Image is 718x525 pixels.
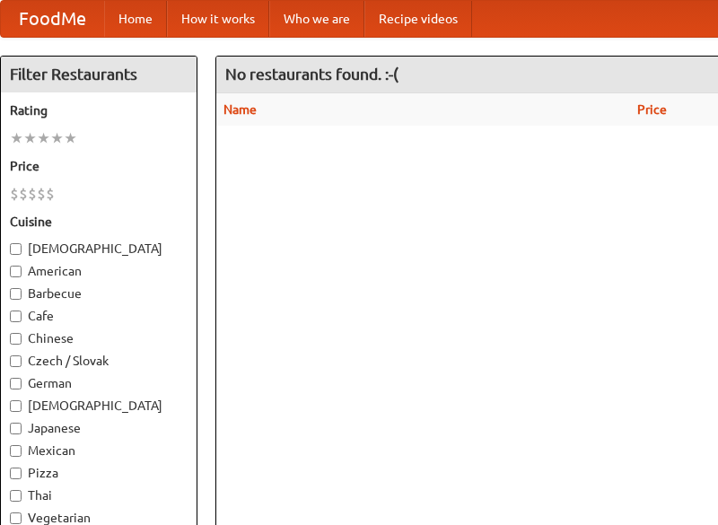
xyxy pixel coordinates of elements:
input: Chinese [10,333,22,345]
li: ★ [64,128,77,148]
li: $ [46,184,55,204]
input: Japanese [10,423,22,434]
li: $ [37,184,46,204]
input: Czech / Slovak [10,355,22,367]
a: Who we are [269,1,364,37]
input: [DEMOGRAPHIC_DATA] [10,400,22,412]
a: Price [637,102,667,117]
input: Cafe [10,311,22,322]
a: Name [223,102,257,117]
label: [DEMOGRAPHIC_DATA] [10,240,188,258]
label: Mexican [10,442,188,459]
li: $ [19,184,28,204]
h5: Price [10,157,188,175]
label: [DEMOGRAPHIC_DATA] [10,397,188,415]
li: ★ [50,128,64,148]
input: [DEMOGRAPHIC_DATA] [10,243,22,255]
a: FoodMe [1,1,104,37]
label: American [10,262,188,280]
input: American [10,266,22,277]
h4: Filter Restaurants [1,57,197,92]
label: Barbecue [10,284,188,302]
h5: Rating [10,101,188,119]
input: Vegetarian [10,512,22,524]
label: Cafe [10,307,188,325]
input: Pizza [10,468,22,479]
label: Pizza [10,464,188,482]
li: ★ [23,128,37,148]
a: Home [104,1,167,37]
input: Mexican [10,445,22,457]
input: Thai [10,490,22,502]
label: Chinese [10,329,188,347]
li: ★ [10,128,23,148]
li: ★ [37,128,50,148]
a: How it works [167,1,269,37]
input: Barbecue [10,288,22,300]
label: Thai [10,486,188,504]
a: Recipe videos [364,1,472,37]
input: German [10,378,22,389]
h5: Cuisine [10,213,188,231]
label: German [10,374,188,392]
ng-pluralize: No restaurants found. :-( [225,66,398,83]
li: $ [28,184,37,204]
li: $ [10,184,19,204]
label: Czech / Slovak [10,352,188,370]
label: Japanese [10,419,188,437]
